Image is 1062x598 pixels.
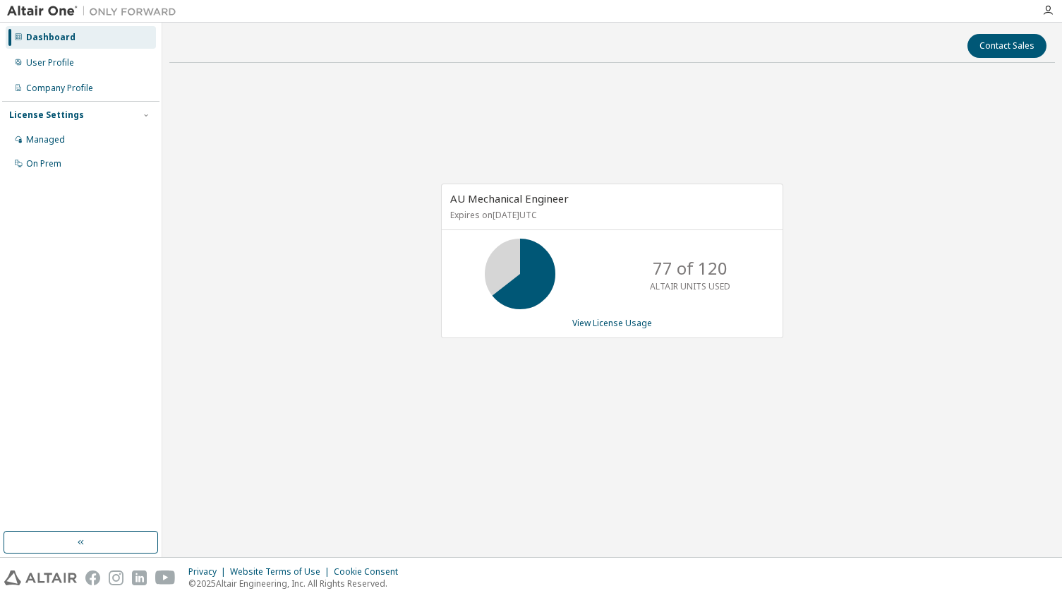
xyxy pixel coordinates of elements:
[132,570,147,585] img: linkedin.svg
[967,34,1046,58] button: Contact Sales
[572,317,652,329] a: View License Usage
[230,566,334,578] div: Website Terms of Use
[188,566,230,578] div: Privacy
[26,32,76,43] div: Dashboard
[650,280,730,292] p: ALTAIR UNITS USED
[4,570,77,585] img: altair_logo.svg
[450,191,569,205] span: AU Mechanical Engineer
[26,83,93,94] div: Company Profile
[9,109,84,121] div: License Settings
[334,566,406,578] div: Cookie Consent
[26,134,65,145] div: Managed
[188,578,406,590] p: © 2025 Altair Engineering, Inc. All Rights Reserved.
[450,209,771,221] p: Expires on [DATE] UTC
[7,4,183,18] img: Altair One
[26,57,74,68] div: User Profile
[109,570,123,585] img: instagram.svg
[26,158,61,169] div: On Prem
[155,570,176,585] img: youtube.svg
[653,256,728,280] p: 77 of 120
[85,570,100,585] img: facebook.svg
